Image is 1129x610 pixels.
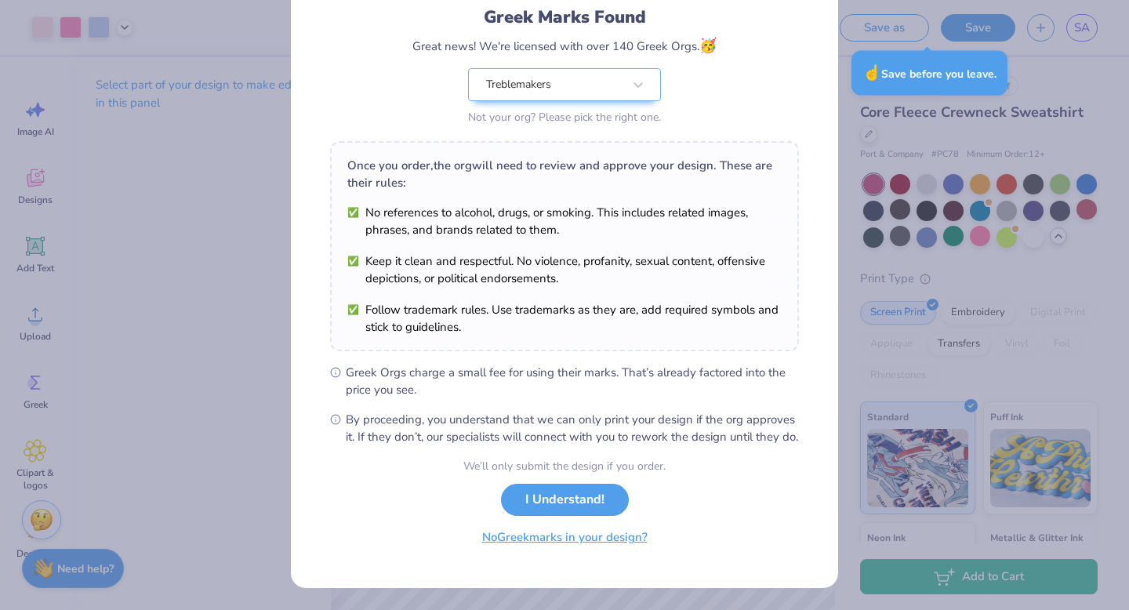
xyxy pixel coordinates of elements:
div: Greek Marks Found [484,5,646,30]
div: Once you order, the org will need to review and approve your design. These are their rules: [347,157,782,191]
div: Save before you leave. [851,51,1007,96]
span: By proceeding, you understand that we can only print your design if the org approves it. If they ... [346,411,799,445]
button: I Understand! [501,484,629,516]
span: Greek Orgs charge a small fee for using their marks. That’s already factored into the price you see. [346,364,799,398]
div: Great news! We're licensed with over 140 Greek Orgs. [412,35,717,56]
span: ☝️ [862,63,881,83]
span: 🥳 [699,36,717,55]
li: Keep it clean and respectful. No violence, profanity, sexual content, offensive depictions, or po... [347,252,782,287]
li: No references to alcohol, drugs, or smoking. This includes related images, phrases, and brands re... [347,204,782,238]
button: NoGreekmarks in your design? [469,521,661,554]
div: We’ll only submit the design if you order. [463,458,666,474]
li: Follow trademark rules. Use trademarks as they are, add required symbols and stick to guidelines. [347,301,782,336]
div: Not your org? Please pick the right one. [468,109,661,125]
